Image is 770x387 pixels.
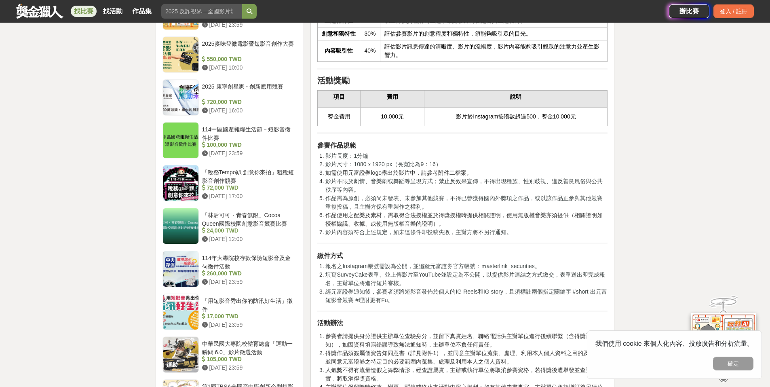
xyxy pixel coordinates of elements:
[162,336,297,373] a: 中華民國大專院校體育總會「運動一瞬間 6.0」影片徵選活動 105,000 TWD [DATE] 23:59
[162,294,297,330] a: 「用短影音秀出你的防汛好生活」徵件 17,000 TWD [DATE] 23:59
[381,113,404,120] span: 10,000元
[325,366,608,383] li: 人氣獎不得有流量造假之舞弊情形，經查證屬實，主辦或執行單位將取消參賽資格，若得獎後遭舉發並查證屬實，將取消得獎資格。
[325,152,368,159] span: 影片長度：1分鐘
[387,93,398,100] strong: 費用
[202,312,294,321] div: 17,000 TWD
[202,355,294,364] div: 105,000 TWD
[325,195,603,210] span: 作品需為原創，必須尚未發表、未參加其他競賽，不得已曾獲得國內外獎項之作品，或以該作品正參與其他競賽重複投稿，且主辦方保有重製作之權利。
[317,142,356,149] strong: 參賽作品規範
[161,4,242,19] input: 2025 反詐視界—全國影片競賽
[325,211,608,228] li: 作品使用之配樂及素材，需取得合法授權並於得獎授權時提供相關證明，使用無版權音樂亦須提供（相關證明如授權協議、收據、或使用無版權音樂的證明）。
[325,178,603,193] span: 影片不限於劇情、音樂劇或舞蹈等呈現方式；禁止反效果宣傳，不得出現種族、性別歧視、違反善良風俗與公共秩序等內容。
[162,122,297,159] a: 114中區國產雜糧生活節－短影音徵件比賽 100,000 TWD [DATE] 23:59
[100,6,126,17] a: 找活動
[202,192,294,201] div: [DATE] 17:00
[202,125,294,141] div: 114中區國產雜糧生活節－短影音徵件比賽
[202,364,294,372] div: [DATE] 23:59
[669,4,709,18] a: 辦比賽
[202,184,294,192] div: 72,000 TWD
[325,263,540,269] span: 報名之Instagram帳號需設為公開，並追蹤元富證券官方帳號：ｍasterlink_securities。
[202,106,294,115] div: [DATE] 16:00
[325,169,608,177] li: 如需使用元富證券logo露出於影片中，請參考附件二檔案。
[129,6,155,17] a: 作品集
[318,27,360,40] th: 創意和獨特性
[713,357,753,370] button: 確定
[325,229,512,235] span: 影片內容須符合上述規定，如未達條件即投稿失敗，主辦方將不另行通知。
[202,98,294,106] div: 720,000 TWD
[595,340,753,347] span: 我們使用 cookie 來個人化內容、投放廣告和分析流量。
[202,82,294,98] div: 2025 康寧創星家 - 創新應用競賽
[691,313,756,367] img: d2146d9a-e6f6-4337-9592-8cefde37ba6b.png
[325,161,441,167] span: 影片尺寸：1080ｘ1920 px（長寬比為9：16）
[202,40,294,55] div: 2025麥味登微電影暨短影音創作大賽
[360,27,380,40] td: 30%
[162,79,297,116] a: 2025 康寧創星家 - 創新應用競賽 720,000 TWD [DATE] 16:00
[202,340,294,355] div: 中華民國大專院校體育總會「運動一瞬間 6.0」影片徵選活動
[202,55,294,63] div: 550,000 TWD
[162,208,297,244] a: 「林后可可・青春無限」Cocoa Queen國際校園創意影音競賽比賽 24,000 TWD [DATE] 12:00
[71,6,97,17] a: 找比賽
[202,278,294,286] div: [DATE] 23:59
[325,288,607,303] span: 經元富證券通知後，參賽者須將短影音發佈於個人的IG Reels和IG story，且須標註兩個指定關鍵字 #short 出元富短影音競賽 #理財更有Fu。
[456,113,576,120] span: 影片於Instagram按讚數超過500，獎金10,000元
[202,269,294,278] div: 260,000 TWD
[317,76,350,85] strong: 活動獎勵
[202,254,294,269] div: 114年大專院校存款保險短影音及金句徵件活動
[202,21,294,29] div: [DATE] 23:59
[202,235,294,243] div: [DATE] 12:00
[510,93,521,100] strong: 說明
[162,36,297,73] a: 2025麥味登微電影暨短影音創作大賽 550,000 TWD [DATE] 10:00
[202,226,294,235] div: 24,000 TWD
[162,165,297,201] a: 「稅務Tempo趴 創意你來拍」租稅短影音創作競賽 72,000 TWD [DATE] 17:00
[162,251,297,287] a: 114年大專院校存款保險短影音及金句徵件活動 260,000 TWD [DATE] 23:59
[317,319,343,326] strong: 活動辦法
[202,168,294,184] div: 「稅務Tempo趴 創意你來拍」租稅短影音創作競賽
[325,332,608,349] li: 參賽者請提供身分證供主辦單位查驗身分，並留下真實姓名、聯絡電話供主辦單位進行後續聯繫（含得獎通知），如因資料填寫錯誤導致無法通知時，主辦單位不負任何責任。
[202,297,294,312] div: 「用短影音秀出你的防汛好生活」徵件
[202,149,294,158] div: [DATE] 23:59
[202,63,294,72] div: [DATE] 10:00
[328,113,350,120] span: 獎金費用
[713,4,754,18] div: 登入 / 註冊
[325,349,608,366] li: 得獎作品須簽屬個資告知同意書（詳見附件1），並同意主辦單位蒐集、處理、利用本人個人資料之目的及用途，並同意元富證券之特定目的必要範圍內蒐集、處理及利用本人之個人資料。
[318,40,360,61] th: 內容吸引性
[317,252,343,259] strong: 繳件方式
[202,141,294,149] div: 100,000 TWD
[325,271,605,286] span: 填寫SurveyCake表單、並上傳影片至YouTube並設定為不公開，以提供影片連結之方式繳交，表單送出即完成報名，主辦單位將進行短片審核。
[202,321,294,329] div: [DATE] 23:59
[380,27,608,40] td: 評估參賽影片的創意程度和獨特性，須能夠吸引眾的目光。
[360,40,380,61] td: 40%
[202,211,294,226] div: 「林后可可・青春無限」Cocoa Queen國際校園創意影音競賽比賽
[380,40,608,61] td: 評估影片訊息傳達的清晰度、影片的流暢度，影片內容能夠吸引觀眾的注意力並產生影響力。
[333,93,345,100] strong: 項目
